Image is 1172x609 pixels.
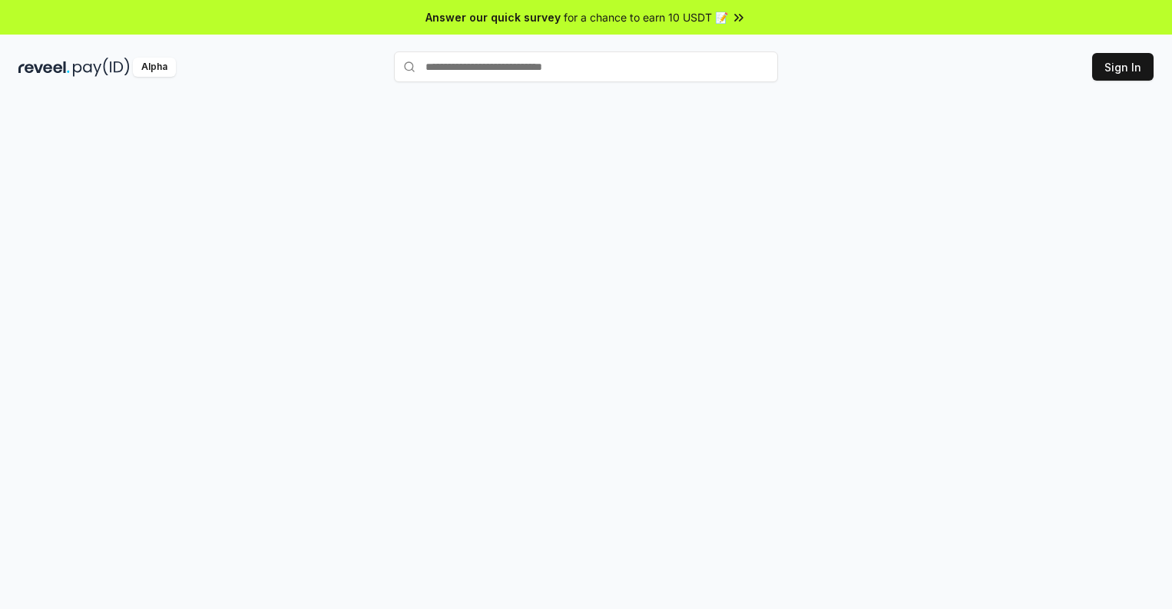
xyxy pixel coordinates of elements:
[1092,53,1154,81] button: Sign In
[73,58,130,77] img: pay_id
[425,9,561,25] span: Answer our quick survey
[564,9,728,25] span: for a chance to earn 10 USDT 📝
[18,58,70,77] img: reveel_dark
[133,58,176,77] div: Alpha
